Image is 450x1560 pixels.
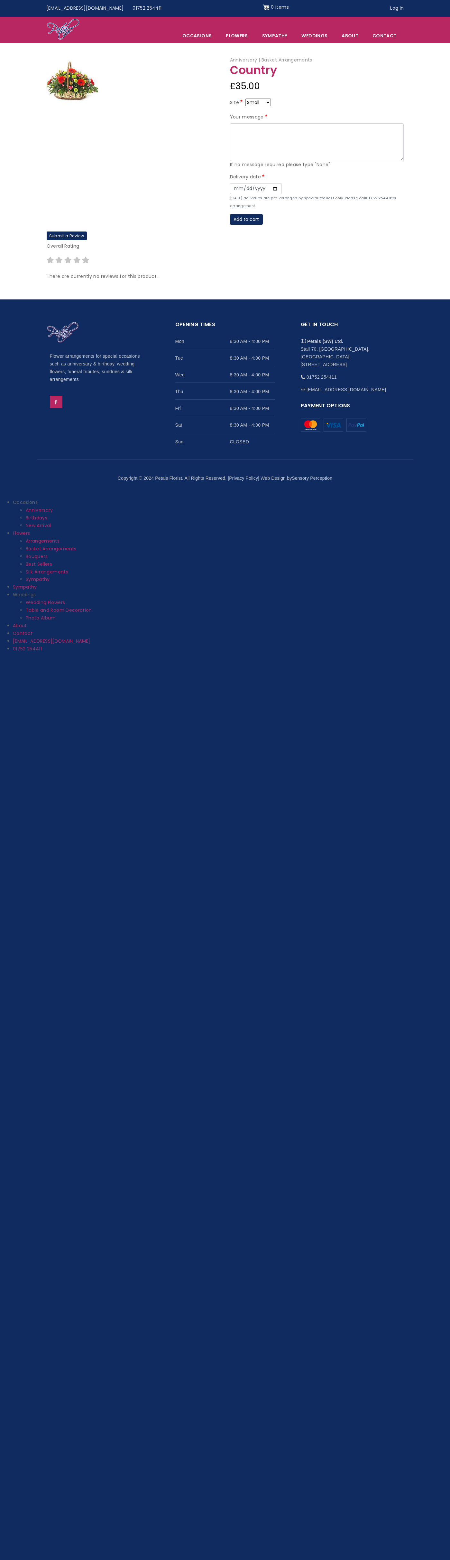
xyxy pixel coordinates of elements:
a: Sympathy [26,576,50,582]
p: There are currently no reviews for this product. [47,273,404,280]
a: Privacy Policy [229,476,258,481]
span: 8:30 AM - 4:00 PM [230,388,275,395]
img: Mastercard [324,419,343,432]
span: 0 items [271,4,289,10]
label: Size [230,99,244,107]
p: Overall Rating [47,242,404,250]
div: If no message required please type "None" [230,161,404,169]
li: Wed [175,366,275,383]
span: 8:30 AM - 4:00 PM [230,354,275,362]
strong: 01752 254411 [366,195,391,201]
span: Occasions [13,499,38,506]
a: Arrangements [26,538,60,544]
a: Birthdays [26,515,47,521]
a: Bouquets [26,553,48,560]
h2: Get in touch [301,320,400,333]
small: [DATE] deliveries are pre-arranged by special request only. Please call for arrangement. [230,195,397,208]
img: Mastercard [301,419,320,432]
img: Mastercard [346,419,366,432]
a: Flowers [219,29,254,43]
span: 8:30 AM - 4:00 PM [230,371,275,379]
label: Your message [230,113,269,121]
li: Mon [175,333,275,349]
button: Add to cart [230,214,263,225]
a: Table and Room Decoration [26,607,92,613]
a: Shopping cart 0 items [263,2,289,13]
h1: Country [230,64,404,77]
div: £35.00 [230,79,404,94]
span: 8:30 AM - 4:00 PM [230,337,275,345]
h2: Payment Options [301,402,400,414]
a: Basket Arrangements [26,545,77,552]
li: Fri [175,400,275,416]
a: 01752 254411 [13,646,42,652]
span: Weddings [295,29,334,43]
span: 8:30 AM - 4:00 PM [230,404,275,412]
li: Sun [175,433,275,449]
a: Sensory Perception [292,476,332,481]
span: CLOSED [230,438,275,446]
span: Weddings [13,591,36,598]
p: Copyright © 2024 Petals Florist. All Rights Reserved. | | Web Design by [47,475,404,482]
a: 01752 254411 [128,2,166,14]
span: Occasions [176,29,218,43]
li: Stall 70, [GEOGRAPHIC_DATA], [GEOGRAPHIC_DATA], [STREET_ADDRESS] [301,333,400,368]
a: Sympathy [255,29,294,43]
li: Sat [175,416,275,433]
a: Wedding Flowers [26,599,65,606]
a: About [335,29,365,43]
a: [EMAIL_ADDRESS][DOMAIN_NAME] [42,2,128,14]
label: Submit a Review [47,232,87,240]
img: Home [47,18,80,41]
span: 8:30 AM - 4:00 PM [230,421,275,429]
a: Log in [386,2,408,14]
li: Tue [175,349,275,366]
li: Thu [175,383,275,400]
a: About [13,622,27,629]
a: Anniversary [26,507,53,513]
a: New Arrival [26,522,51,529]
a: Photo Album [26,615,56,621]
img: Home [47,322,79,344]
li: 01752 254411 [301,368,400,381]
strong: Petals (SW) Ltd. [307,339,343,344]
label: Delivery date [230,173,266,181]
p: Flower arrangements for special occasions such as anniversary & birthday, wedding flowers, funera... [50,353,150,383]
img: Country [47,57,98,106]
a: Flowers [13,530,30,536]
img: Shopping cart [263,2,270,13]
a: Sympathy [13,584,37,590]
li: [EMAIL_ADDRESS][DOMAIN_NAME] [301,381,400,393]
a: Silk Arrangements [26,569,68,575]
a: [EMAIL_ADDRESS][DOMAIN_NAME] [13,638,90,644]
span: Basket Arrangements [262,57,312,63]
h2: Opening Times [175,320,275,333]
span: Anniversary [230,57,260,63]
a: Best Sellers [26,561,52,567]
a: Contact [366,29,403,43]
a: Contact [13,630,32,637]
